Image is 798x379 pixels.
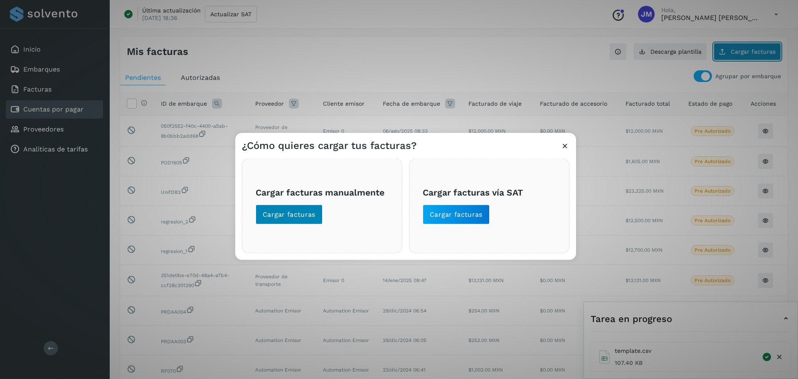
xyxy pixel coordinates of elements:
button: Cargar facturas [256,204,323,224]
span: Cargar facturas [263,210,315,219]
h3: Cargar facturas manualmente [256,187,389,198]
span: Cargar facturas [430,210,483,219]
h3: Cargar facturas vía SAT [423,187,556,198]
button: Cargar facturas [423,204,490,224]
h3: ¿Cómo quieres cargar tus facturas? [242,139,416,151]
